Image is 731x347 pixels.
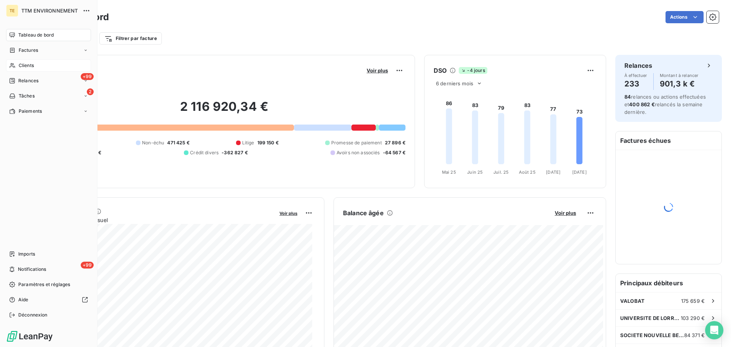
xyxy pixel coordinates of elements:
[459,67,487,74] span: -4 jours
[21,8,78,14] span: TTM ENVIRONNEMENT
[383,149,405,156] span: -64 567 €
[660,78,699,90] h4: 901,3 k €
[222,149,248,156] span: -362 827 €
[18,296,29,303] span: Aide
[257,139,279,146] span: 199 150 €
[18,77,38,84] span: Relances
[616,274,721,292] h6: Principaux débiteurs
[18,312,48,318] span: Déconnexion
[624,94,706,115] span: relances ou actions effectuées et relancés la semaine dernière.
[337,149,380,156] span: Avoirs non associés
[681,298,705,304] span: 175 659 €
[6,5,18,17] div: TE
[519,170,536,175] tspan: Août 25
[684,332,705,338] span: 84 371 €
[242,139,254,146] span: Litige
[442,170,456,175] tspan: Mai 25
[660,73,699,78] span: Montant à relancer
[43,216,274,224] span: Chiffre d'affaires mensuel
[18,281,70,288] span: Paramètres et réglages
[19,93,35,99] span: Tâches
[81,73,94,80] span: +99
[19,47,38,54] span: Factures
[331,139,382,146] span: Promesse de paiement
[99,32,162,45] button: Filtrer par facture
[555,210,576,216] span: Voir plus
[81,262,94,269] span: +99
[19,62,34,69] span: Clients
[167,139,189,146] span: 471 425 €
[624,78,647,90] h4: 233
[436,80,473,86] span: 6 derniers mois
[620,332,684,338] span: SOCIETE NOUVELLE BEHEM SNB
[552,209,578,216] button: Voir plus
[142,139,164,146] span: Non-échu
[367,67,388,74] span: Voir plus
[343,208,384,217] h6: Balance âgée
[616,131,721,150] h6: Factures échues
[620,298,645,304] span: VALOBAT
[629,101,654,107] span: 400 862 €
[385,139,405,146] span: 27 896 €
[6,330,53,342] img: Logo LeanPay
[19,108,42,115] span: Paiements
[705,321,723,339] div: Open Intercom Messenger
[364,67,390,74] button: Voir plus
[43,99,405,122] h2: 2 116 920,34 €
[546,170,560,175] tspan: [DATE]
[18,251,35,257] span: Imports
[666,11,704,23] button: Actions
[277,209,300,216] button: Voir plus
[18,32,54,38] span: Tableau de bord
[279,211,297,216] span: Voir plus
[624,94,631,100] span: 84
[87,88,94,95] span: 2
[572,170,587,175] tspan: [DATE]
[434,66,447,75] h6: DSO
[190,149,219,156] span: Crédit divers
[467,170,483,175] tspan: Juin 25
[6,294,91,306] a: Aide
[493,170,509,175] tspan: Juil. 25
[681,315,705,321] span: 103 290 €
[624,61,652,70] h6: Relances
[624,73,647,78] span: À effectuer
[620,315,681,321] span: UNIVERSITE DE LORRAINE
[18,266,46,273] span: Notifications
